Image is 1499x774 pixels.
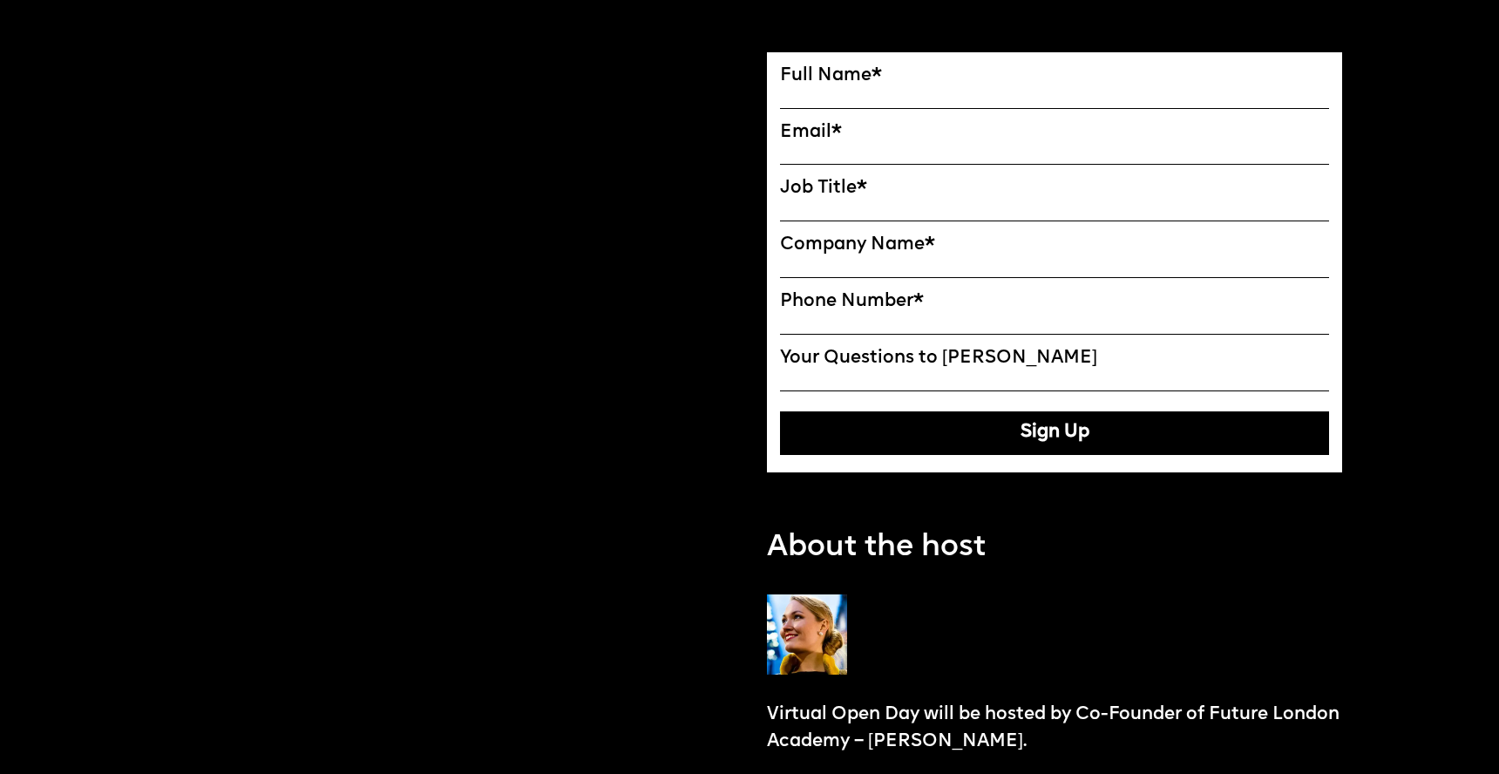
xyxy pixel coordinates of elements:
label: Job Title [780,178,1329,200]
button: Sign Up [780,411,1329,455]
p: About the host [767,526,986,571]
label: Phone Number* [780,291,1329,313]
label: Company Name [780,234,1329,256]
label: Email [780,122,1329,144]
label: Your Questions to [PERSON_NAME] [780,348,1329,370]
label: Full Name [780,65,1329,87]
